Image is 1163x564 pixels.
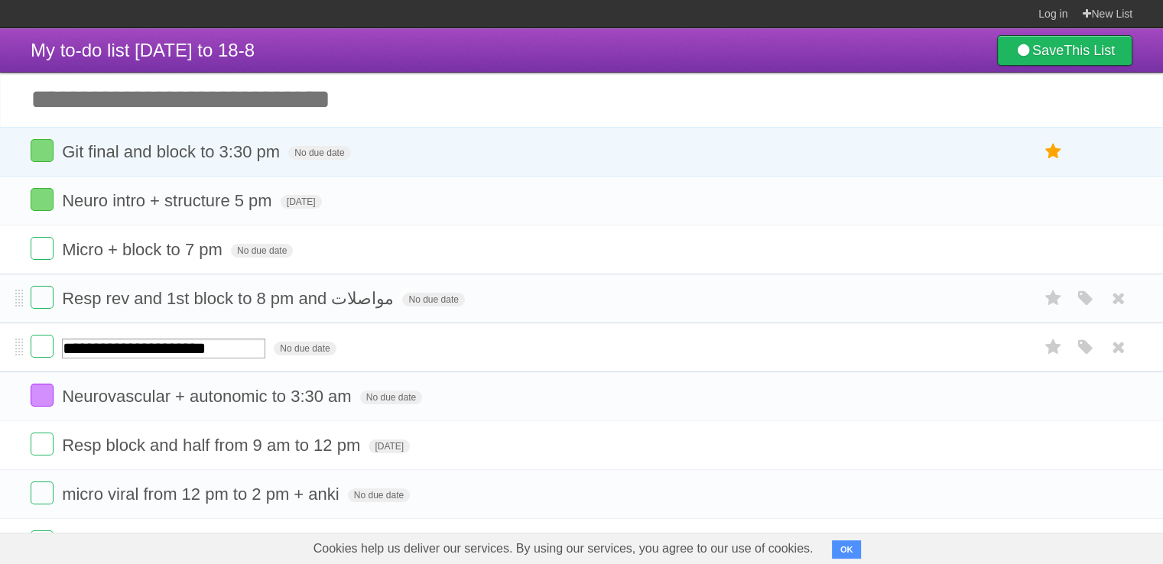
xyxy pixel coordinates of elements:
label: Done [31,433,54,455]
span: [DATE] [369,439,410,453]
label: Done [31,530,54,553]
button: OK [832,540,862,559]
span: micro viral from 12 pm to 2 pm + anki [62,485,343,504]
label: Star task [1039,286,1068,311]
span: Neurovascular + autonomic to 3:30 am [62,387,355,406]
span: Neuro intro + structure 5 pm [62,191,276,210]
span: Cookies help us deliver our services. By using our services, you agree to our use of cookies. [298,533,829,564]
label: Done [31,335,54,358]
span: Micro + block to 7 pm [62,240,226,259]
span: No due date [402,293,464,306]
span: No due date [231,244,293,258]
label: Done [31,139,54,162]
label: Star task [1039,139,1068,164]
span: Resp block and half from 9 am to 12 pm [62,436,364,455]
span: No due date [360,391,422,404]
label: Done [31,481,54,504]
span: Git final and block to 3:30 pm [62,142,284,161]
span: No due date [348,488,410,502]
span: No due date [274,342,336,355]
b: This List [1064,43,1115,58]
label: Done [31,237,54,260]
label: Done [31,384,54,407]
span: [DATE] [281,195,322,209]
label: Done [31,286,54,309]
span: Resp rev and 1st block to 8 pm and مواصلات [62,289,398,308]
a: SaveThis List [997,35,1132,66]
span: No due date [288,146,350,160]
label: Done [31,188,54,211]
span: My to-do list [DATE] to 18-8 [31,40,255,60]
label: Star task [1039,335,1068,360]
